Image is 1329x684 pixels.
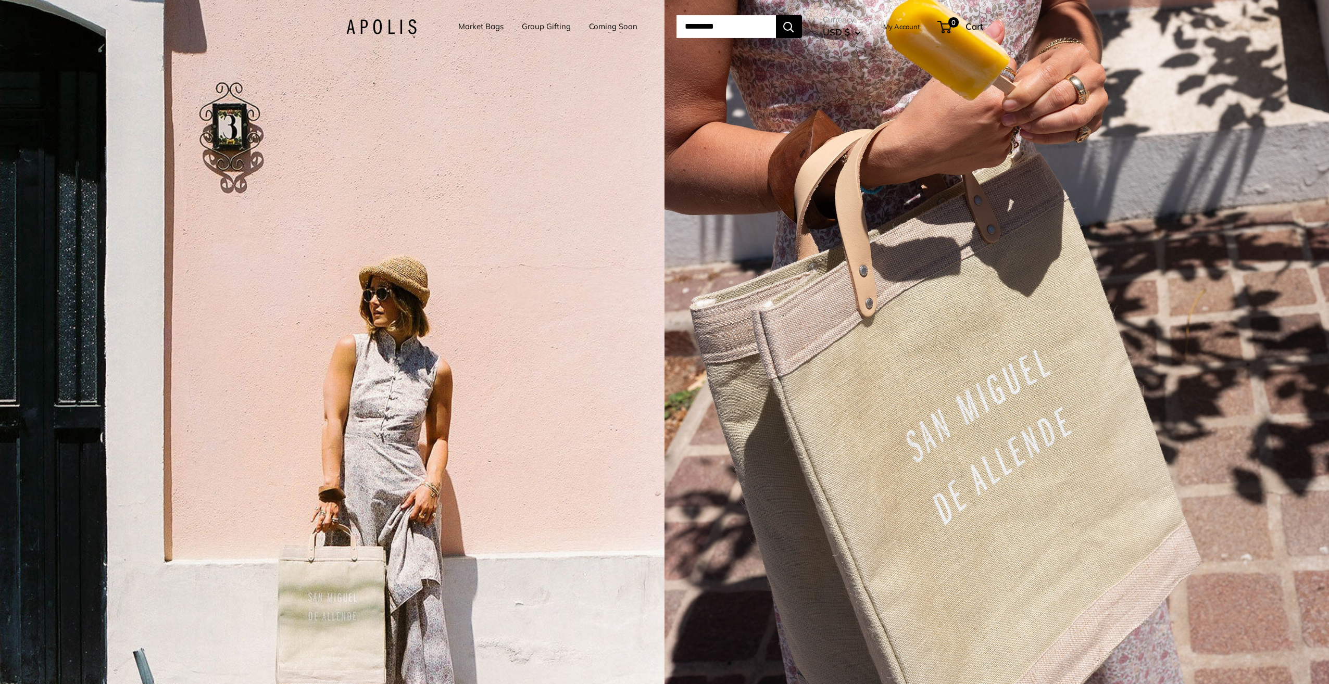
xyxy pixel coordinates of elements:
[823,12,861,27] span: Currency
[823,24,861,41] button: USD $
[823,27,850,37] span: USD $
[589,19,637,34] a: Coming Soon
[458,19,504,34] a: Market Bags
[346,19,417,34] img: Apolis
[522,19,571,34] a: Group Gifting
[948,17,958,28] span: 0
[776,15,802,38] button: Search
[966,21,983,32] span: Cart
[676,15,776,38] input: Search...
[938,18,983,35] a: 0 Cart
[883,20,920,33] a: My Account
